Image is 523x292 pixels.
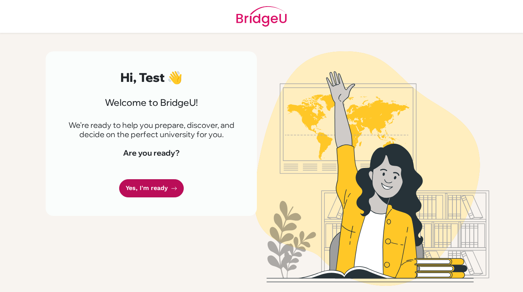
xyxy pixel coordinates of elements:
[64,121,238,139] p: We're ready to help you prepare, discover, and decide on the perfect university for you.
[64,97,238,108] h3: Welcome to BridgeU!
[64,70,238,85] h2: Hi, Test 👋
[64,148,238,158] h4: Are you ready?
[119,179,184,197] a: Yes, I'm ready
